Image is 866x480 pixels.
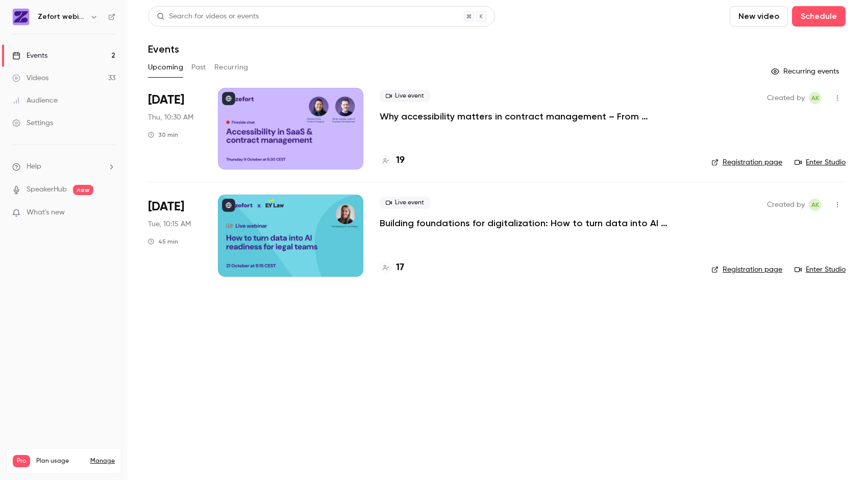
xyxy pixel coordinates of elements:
[148,88,202,170] div: Oct 9 Thu, 10:30 AM (Europe/Helsinki)
[38,12,86,22] h6: Zefort webinars
[148,131,178,139] div: 30 min
[792,6,846,27] button: Schedule
[148,43,179,55] h1: Events
[711,265,782,275] a: Registration page
[730,6,788,27] button: New video
[148,195,202,276] div: Oct 21 Tue, 10:15 AM (Europe/Helsinki)
[12,118,53,128] div: Settings
[27,161,41,172] span: Help
[12,51,47,61] div: Events
[380,90,430,102] span: Live event
[766,63,846,80] button: Recurring events
[148,237,178,246] div: 45 min
[36,457,84,465] span: Plan usage
[767,199,805,211] span: Created by
[73,185,93,195] span: new
[90,457,115,465] a: Manage
[396,154,405,167] h4: 19
[13,455,30,467] span: Pro
[148,92,184,108] span: [DATE]
[13,9,29,25] img: Zefort webinars
[380,154,405,167] a: 19
[27,207,65,218] span: What's new
[103,208,115,218] iframe: Noticeable Trigger
[767,92,805,104] span: Created by
[711,157,782,167] a: Registration page
[396,261,404,275] h4: 17
[148,219,191,229] span: Tue, 10:15 AM
[27,184,67,195] a: SpeakerHub
[191,59,206,76] button: Past
[795,265,846,275] a: Enter Studio
[148,59,183,76] button: Upcoming
[214,59,249,76] button: Recurring
[157,11,259,22] div: Search for videos or events
[380,217,686,229] a: Building foundations for digitalization: How to turn data into AI readiness for legal teams
[380,110,686,123] a: Why accessibility matters in contract management – From regulation to real-world usability
[811,92,819,104] span: AK
[809,199,821,211] span: Anna Kauppila
[380,261,404,275] a: 17
[12,161,115,172] li: help-dropdown-opener
[811,199,819,211] span: AK
[380,197,430,209] span: Live event
[809,92,821,104] span: Anna Kauppila
[12,73,48,83] div: Videos
[12,95,58,106] div: Audience
[148,199,184,215] span: [DATE]
[148,112,193,123] span: Thu, 10:30 AM
[795,157,846,167] a: Enter Studio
